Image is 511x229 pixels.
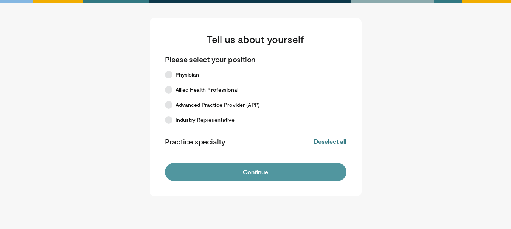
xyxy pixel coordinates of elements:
[165,54,256,64] p: Please select your position
[165,137,225,146] p: Practice specialty
[165,33,346,45] h3: Tell us about yourself
[165,163,346,181] button: Continue
[176,116,235,124] span: Industry Representative
[176,71,199,78] span: Physician
[176,101,259,109] span: Advanced Practice Provider (APP)
[314,137,346,146] button: Deselect all
[176,86,239,94] span: Allied Health Professional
